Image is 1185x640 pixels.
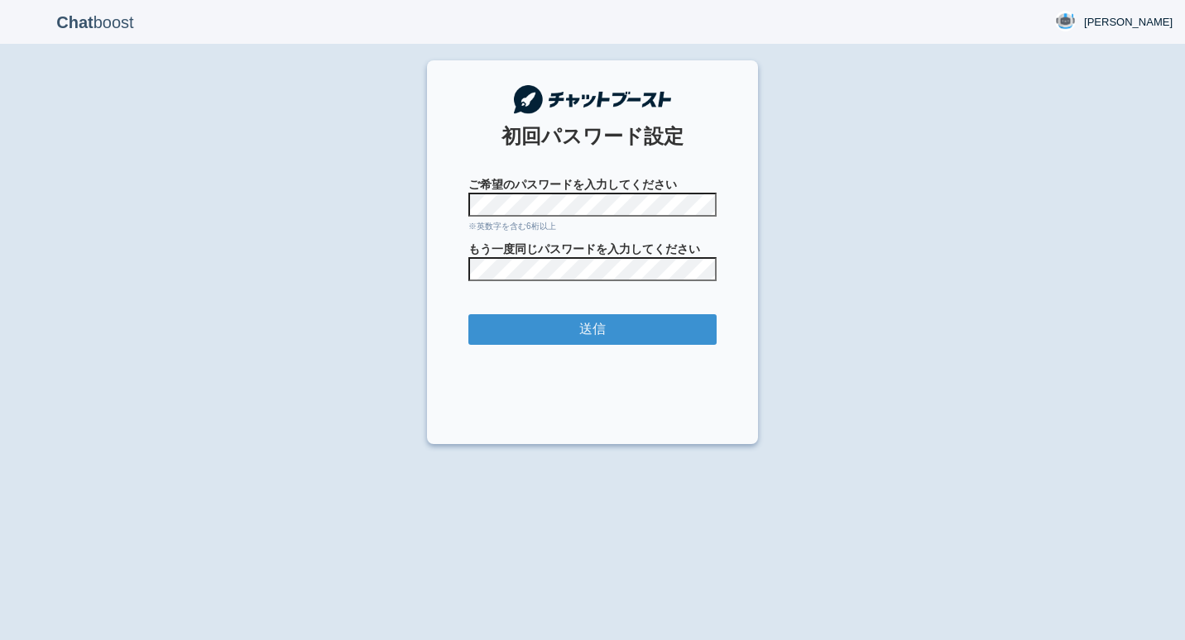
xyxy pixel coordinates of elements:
div: 初回パスワード設定 [468,122,717,150]
p: boost [12,2,178,43]
img: チャットブースト [514,85,671,114]
span: [PERSON_NAME] [1084,14,1173,31]
div: ※英数字を含む6桁以上 [468,221,717,232]
img: User Image [1055,11,1076,31]
span: もう一度同じパスワードを入力してください [468,241,717,257]
span: ご希望のパスワードを入力してください [468,176,717,193]
b: Chat [56,13,93,31]
input: 送信 [468,314,717,345]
